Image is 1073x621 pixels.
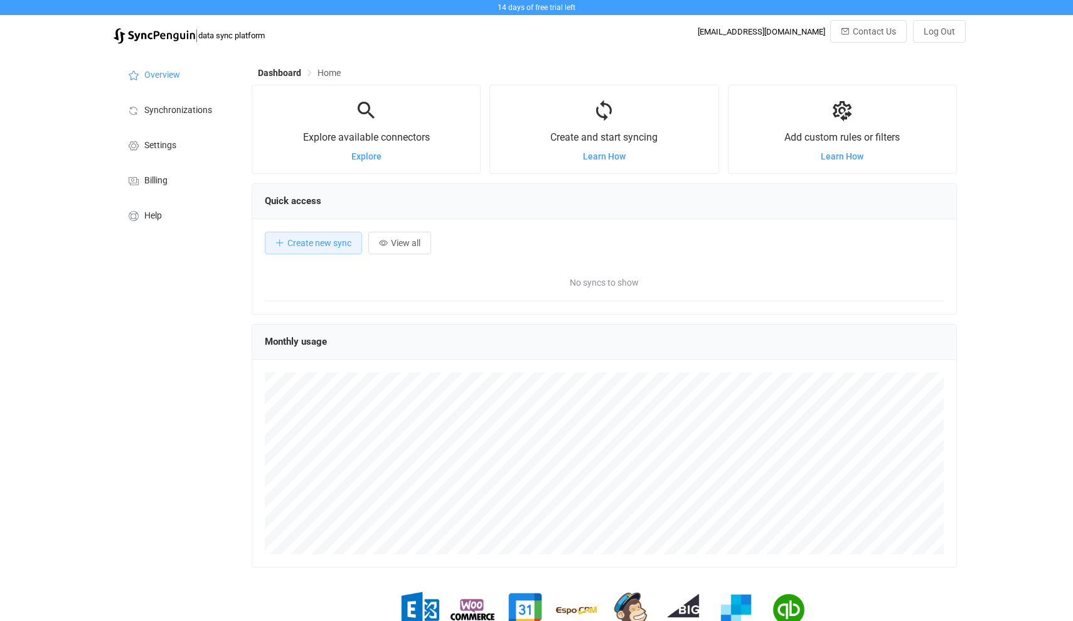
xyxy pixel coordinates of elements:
[265,195,321,207] span: Quick access
[913,20,966,43] button: Log Out
[198,31,265,40] span: data sync platform
[351,151,382,161] a: Explore
[258,68,301,78] span: Dashboard
[583,151,626,161] a: Learn How
[114,28,195,44] img: syncpenguin.svg
[144,70,180,80] span: Overview
[114,26,265,44] a: |data sync platform
[258,68,341,77] div: Breadcrumb
[114,197,239,232] a: Help
[144,176,168,186] span: Billing
[853,26,896,36] span: Contact Us
[114,127,239,162] a: Settings
[265,336,327,347] span: Monthly usage
[318,68,341,78] span: Home
[303,131,430,143] span: Explore available connectors
[195,26,198,44] span: |
[368,232,431,254] button: View all
[830,20,907,43] button: Contact Us
[924,26,955,36] span: Log Out
[821,151,863,161] a: Learn How
[498,3,575,12] span: 14 days of free trial left
[784,131,900,143] span: Add custom rules or filters
[114,162,239,197] a: Billing
[114,57,239,92] a: Overview
[391,238,420,248] span: View all
[144,141,176,151] span: Settings
[698,27,825,36] div: [EMAIL_ADDRESS][DOMAIN_NAME]
[114,92,239,127] a: Synchronizations
[144,211,162,221] span: Help
[550,131,658,143] span: Create and start syncing
[287,238,351,248] span: Create new sync
[144,105,212,116] span: Synchronizations
[265,232,362,254] button: Create new sync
